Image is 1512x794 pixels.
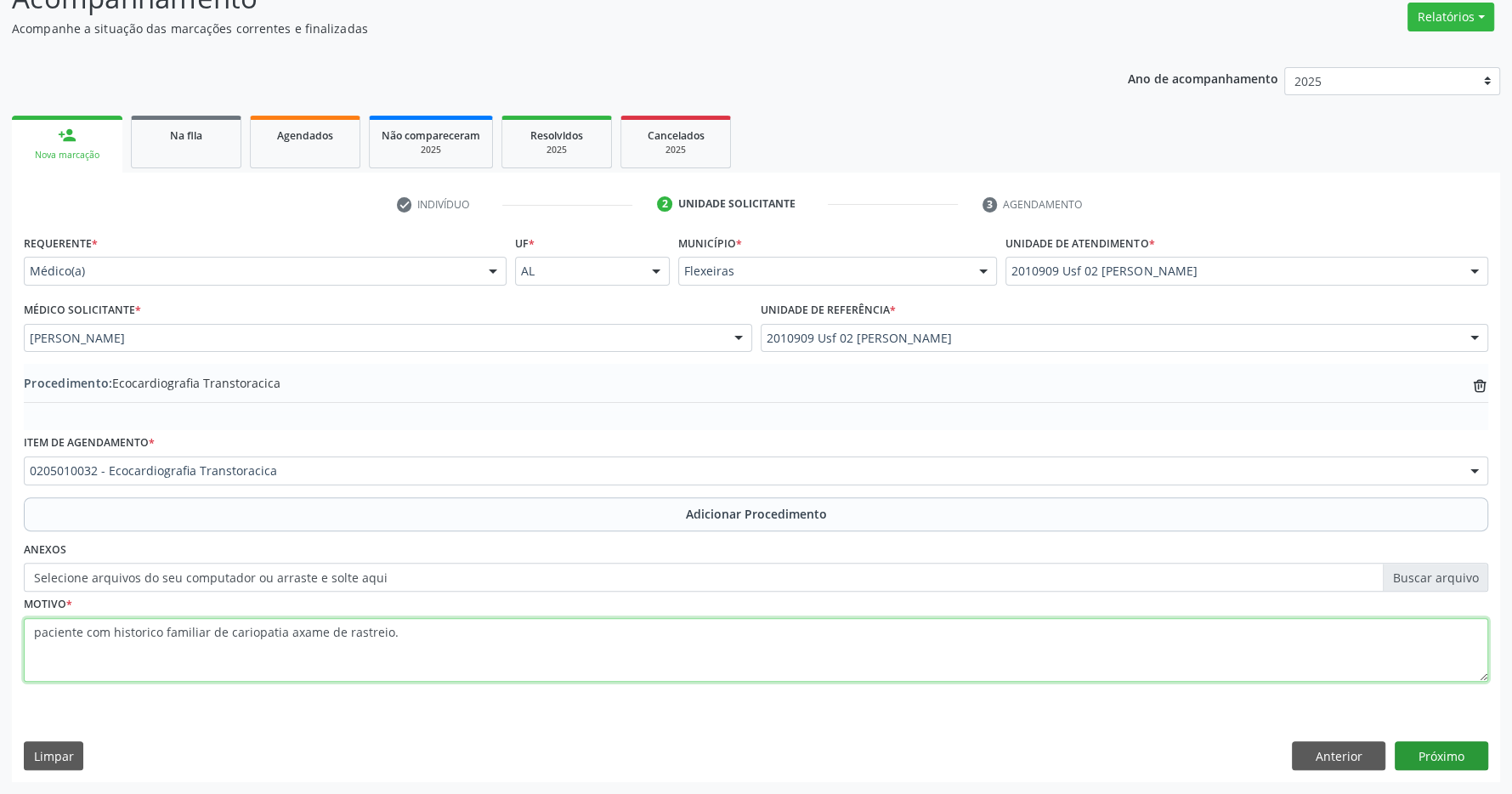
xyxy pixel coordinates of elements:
[678,230,742,257] label: Município
[58,126,76,145] div: person_add
[24,230,98,257] label: Requerente
[277,128,333,143] span: Agendados
[24,374,280,392] span: Ecocardiografia Transtoracica
[1407,3,1494,31] button: Relatórios
[24,497,1488,531] button: Adicionar Procedimento
[382,128,480,143] span: Não compareceram
[30,462,1453,479] span: 0205010032 - Ecocardiografia Transtoracica
[30,263,472,280] span: Médico(a)
[382,144,480,156] div: 2025
[24,298,141,324] label: Médico Solicitante
[678,196,796,212] div: Unidade solicitante
[657,196,672,212] div: 2
[1011,263,1453,280] span: 2010909 Usf 02 [PERSON_NAME]
[515,230,535,257] label: UF
[648,128,705,143] span: Cancelados
[30,330,717,347] span: [PERSON_NAME]
[684,263,962,280] span: Flexeiras
[530,128,583,143] span: Resolvidos
[12,20,1054,37] p: Acompanhe a situação das marcações correntes e finalizadas
[686,505,827,523] span: Adicionar Procedimento
[514,144,599,156] div: 2025
[1395,741,1488,770] button: Próximo
[1128,67,1278,88] p: Ano de acompanhamento
[1005,230,1154,257] label: Unidade de atendimento
[521,263,636,280] span: AL
[633,144,718,156] div: 2025
[761,298,896,324] label: Unidade de referência
[24,149,110,162] div: Nova marcação
[170,128,202,143] span: Na fila
[24,375,112,391] span: Procedimento:
[767,330,1454,347] span: 2010909 Usf 02 [PERSON_NAME]
[24,430,155,457] label: Item de agendamento
[1292,741,1385,770] button: Anterior
[24,537,66,564] label: Anexos
[24,592,72,618] label: Motivo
